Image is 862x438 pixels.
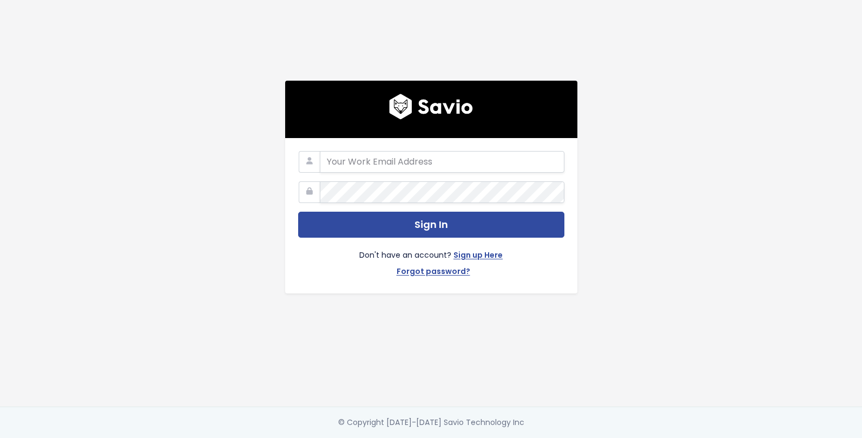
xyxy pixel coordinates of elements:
a: Sign up Here [453,249,503,264]
div: © Copyright [DATE]-[DATE] Savio Technology Inc [338,416,524,429]
input: Your Work Email Address [320,151,564,173]
img: logo600x187.a314fd40982d.png [389,94,473,120]
div: Don't have an account? [298,238,564,280]
a: Forgot password? [397,265,470,280]
button: Sign In [298,212,564,238]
